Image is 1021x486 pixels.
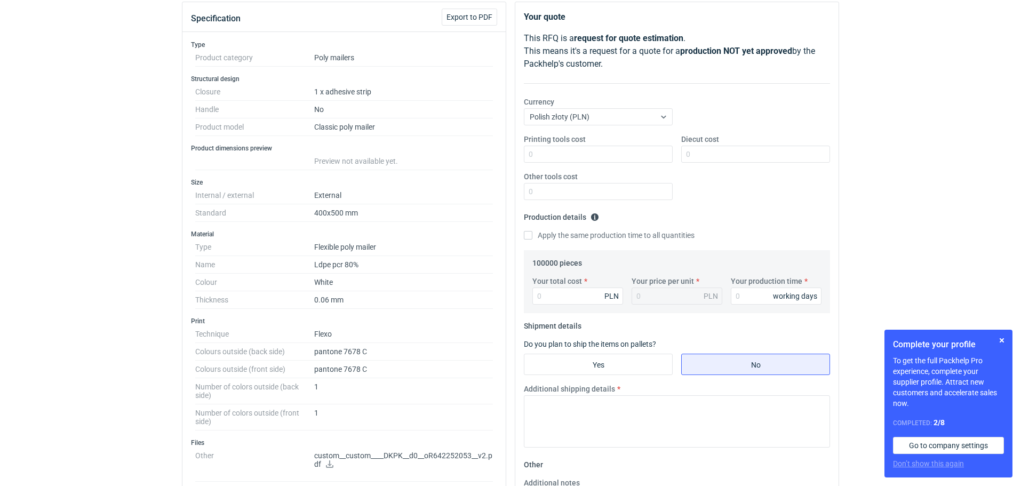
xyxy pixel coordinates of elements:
h3: Material [191,230,497,238]
dd: 1 [314,378,493,404]
strong: 2 / 8 [934,418,945,427]
span: Preview not available yet. [314,157,398,165]
dd: 0.06 mm [314,291,493,309]
legend: Shipment details [524,317,581,330]
h3: Type [191,41,497,49]
legend: 100000 pieces [532,254,582,267]
strong: Your quote [524,12,565,22]
dt: Closure [195,83,314,101]
label: Your production time [731,276,802,286]
legend: Other [524,456,543,469]
dd: No [314,101,493,118]
label: Currency [524,97,554,107]
div: working days [773,291,817,301]
h3: Files [191,439,497,447]
input: 0 [532,288,623,305]
span: Polish złoty (PLN) [530,113,589,121]
dd: pantone 7678 C [314,343,493,361]
label: Apply the same production time to all quantities [524,230,695,241]
label: Printing tools cost [524,134,586,145]
label: Diecut cost [681,134,719,145]
strong: production NOT yet approved [680,46,792,56]
label: Additional shipping details [524,384,615,394]
dt: Number of colors outside (back side) [195,378,314,404]
dt: Colour [195,274,314,291]
dd: 1 x adhesive strip [314,83,493,101]
label: Do you plan to ship the items on pallets? [524,340,656,348]
div: Completed: [893,417,1004,428]
input: 0 [731,288,821,305]
a: Go to company settings [893,437,1004,454]
strong: request for quote estimation [574,33,683,43]
h3: Size [191,178,497,187]
dt: Standard [195,204,314,222]
dd: External [314,187,493,204]
dd: Ldpe pcr 80% [314,256,493,274]
dd: Flexible poly mailer [314,238,493,256]
dt: Colours outside (front side) [195,361,314,378]
div: PLN [604,291,619,301]
p: custom__custom____DKPK__d0__oR642252053__v2.pdf [314,451,493,469]
dt: Name [195,256,314,274]
h3: Product dimensions preview [191,144,497,153]
dt: Thickness [195,291,314,309]
label: Other tools cost [524,171,578,182]
h1: Complete your profile [893,338,1004,351]
dd: Poly mailers [314,49,493,67]
dt: Number of colors outside (front side) [195,404,314,431]
input: 0 [524,146,673,163]
h3: Print [191,317,497,325]
dd: 400x500 mm [314,204,493,222]
dd: Classic poly mailer [314,118,493,136]
dt: Product category [195,49,314,67]
label: Your total cost [532,276,582,286]
input: 0 [524,183,673,200]
h3: Structural design [191,75,497,83]
dt: Other [195,447,314,482]
label: Yes [524,354,673,375]
dt: Internal / external [195,187,314,204]
span: Export to PDF [446,13,492,21]
input: 0 [681,146,830,163]
dt: Technique [195,325,314,343]
button: Skip for now [995,334,1008,347]
button: Don’t show this again [893,458,964,469]
dt: Product model [195,118,314,136]
p: This RFQ is a . This means it's a request for a quote for a by the Packhelp's customer. [524,32,830,70]
legend: Production details [524,209,599,221]
label: Your price per unit [632,276,694,286]
dd: 1 [314,404,493,431]
button: Specification [191,6,241,31]
dd: Flexo [314,325,493,343]
button: Export to PDF [442,9,497,26]
dt: Type [195,238,314,256]
dt: Colours outside (back side) [195,343,314,361]
dd: White [314,274,493,291]
dd: pantone 7678 C [314,361,493,378]
label: No [681,354,830,375]
dt: Handle [195,101,314,118]
p: To get the full Packhelp Pro experience, complete your supplier profile. Attract new customers an... [893,355,1004,409]
div: PLN [704,291,718,301]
